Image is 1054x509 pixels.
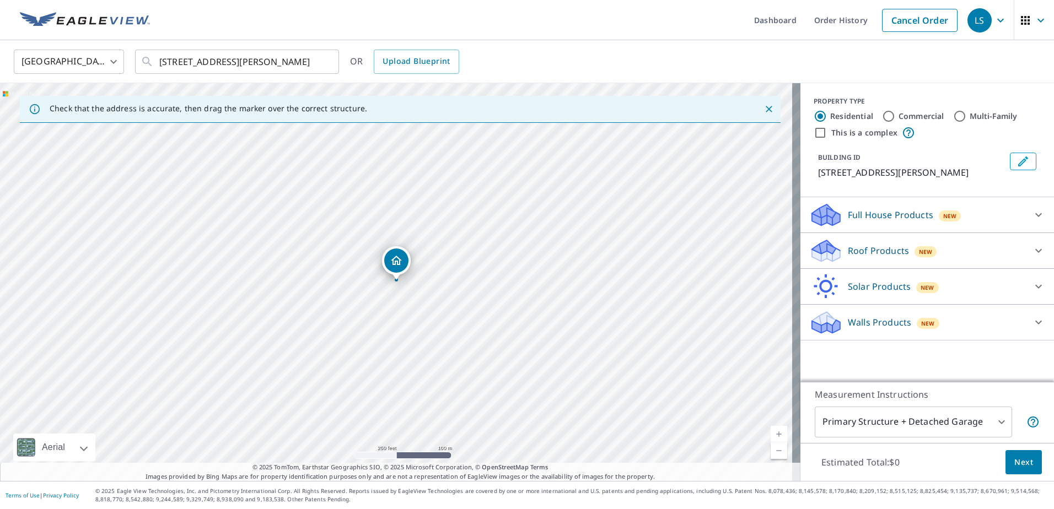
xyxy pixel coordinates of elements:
[815,388,1040,401] p: Measurement Instructions
[831,127,897,138] label: This is a complex
[20,12,150,29] img: EV Logo
[848,244,909,257] p: Roof Products
[818,153,861,162] p: BUILDING ID
[813,450,908,474] p: Estimated Total: $0
[252,463,548,472] span: © 2025 TomTom, Earthstar Geographics SIO, © 2025 Microsoft Corporation, ©
[43,491,79,499] a: Privacy Policy
[350,50,459,74] div: OR
[809,202,1045,228] div: Full House ProductsNew
[882,9,958,32] a: Cancel Order
[919,247,933,256] span: New
[762,102,776,116] button: Close
[814,96,1041,106] div: PROPERTY TYPE
[1005,450,1042,475] button: Next
[482,463,528,471] a: OpenStreetMap
[771,442,787,459] a: Current Level 17, Zoom Out
[374,50,459,74] a: Upload Blueprint
[13,434,95,461] div: Aerial
[383,55,450,68] span: Upload Blueprint
[39,434,68,461] div: Aerial
[809,237,1045,264] div: Roof ProductsNew
[921,319,935,328] span: New
[6,492,79,499] p: |
[848,280,911,293] p: Solar Products
[95,487,1048,503] p: © 2025 Eagle View Technologies, Inc. and Pictometry International Corp. All Rights Reserved. Repo...
[809,309,1045,335] div: Walls ProductsNew
[899,111,944,122] label: Commercial
[943,212,957,220] span: New
[921,283,934,292] span: New
[970,111,1018,122] label: Multi-Family
[809,273,1045,300] div: Solar ProductsNew
[848,208,933,221] p: Full House Products
[6,491,40,499] a: Terms of Use
[815,407,1012,437] div: Primary Structure + Detached Garage
[530,463,548,471] a: Terms
[848,316,911,329] p: Walls Products
[50,104,367,113] p: Check that the address is accurate, then drag the marker over the correct structure.
[1026,415,1040,429] span: Your report will include the primary structure and a detached garage if one exists.
[830,111,873,122] label: Residential
[967,8,992,33] div: LS
[771,426,787,442] a: Current Level 17, Zoom In
[818,166,1005,179] p: [STREET_ADDRESS][PERSON_NAME]
[14,46,124,77] div: [GEOGRAPHIC_DATA]
[159,46,316,77] input: Search by address or latitude-longitude
[382,246,411,280] div: Dropped pin, building 1, Residential property, 226 Pickett Mill Blvd Okatie, SC 29909
[1014,456,1033,469] span: Next
[1010,153,1036,170] button: Edit building 1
